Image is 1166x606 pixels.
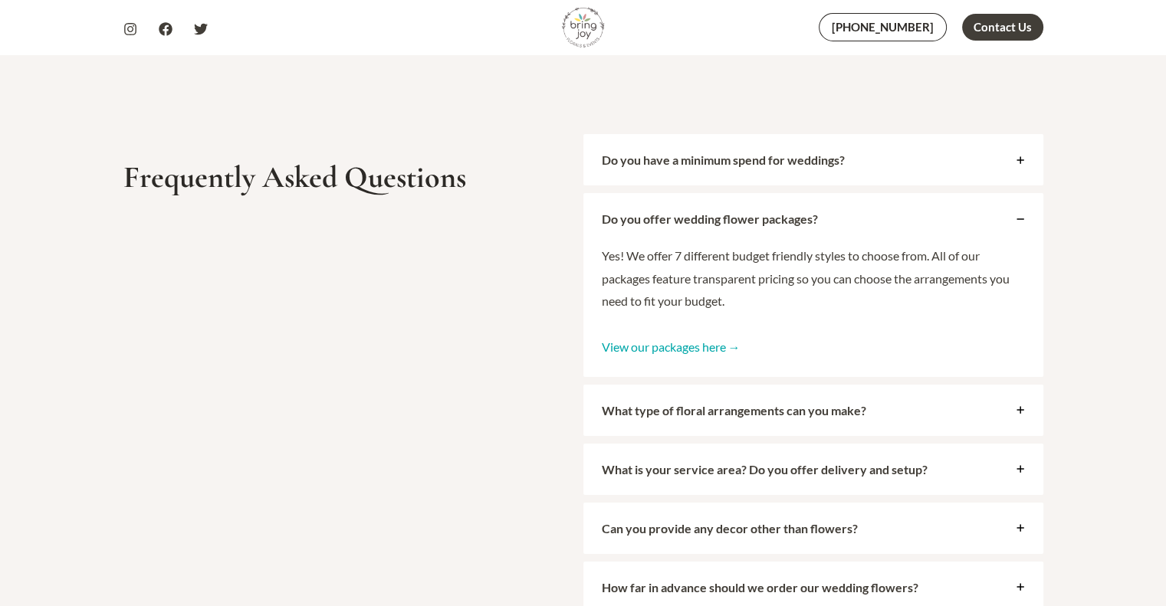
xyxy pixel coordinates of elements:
[819,13,947,41] a: [PHONE_NUMBER]
[602,152,845,167] strong: Do you have a minimum spend for weddings?
[602,211,818,226] strong: Do you offer wedding flower packages?
[602,521,858,536] strong: Can you provide any decor other than flowers?
[602,339,741,354] a: View our packages here →
[602,580,918,595] strong: How far in advance should we order our wedding flowers?
[159,22,172,36] a: Facebook
[194,22,208,36] a: Twitter
[602,244,1025,359] p: Yes! We offer 7 different budget friendly styles to choose from. All of our packages feature tran...
[602,403,866,418] strong: What type of floral arrangements can you make?
[962,14,1043,41] a: Contact Us
[123,159,583,195] h2: Frequently Asked Questions
[602,462,928,477] strong: What is your service area? Do you offer delivery and setup?
[562,6,604,48] img: Bring Joy
[123,22,137,36] a: Instagram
